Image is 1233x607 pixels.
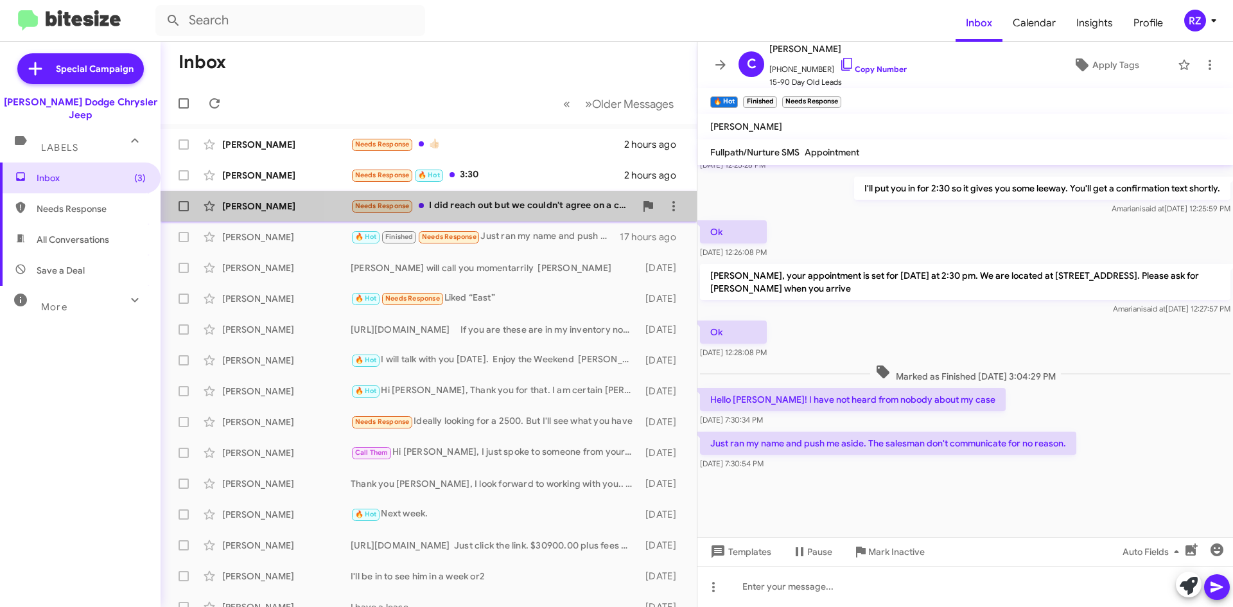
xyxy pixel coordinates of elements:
[782,540,843,563] button: Pause
[351,198,635,213] div: I did reach out but we couldn't agree on a cash price . Thank you
[222,508,351,521] div: [PERSON_NAME]
[1173,10,1219,31] button: RZ
[351,507,639,522] div: Next week.
[355,140,410,148] span: Needs Response
[385,233,414,241] span: Finished
[870,364,1061,383] span: Marked as Finished [DATE] 3:04:29 PM
[639,261,686,274] div: [DATE]
[222,261,351,274] div: [PERSON_NAME]
[222,354,351,367] div: [PERSON_NAME]
[422,233,477,241] span: Needs Response
[385,294,440,303] span: Needs Response
[700,321,767,344] p: Ok
[639,323,686,336] div: [DATE]
[639,539,686,552] div: [DATE]
[351,137,624,152] div: 👍🏻
[351,445,639,460] div: Hi [PERSON_NAME], I just spoke to someone from your dealership. Thank you
[700,388,1006,411] p: Hello [PERSON_NAME]! I have not heard from nobody about my case
[700,247,767,257] span: [DATE] 12:26:08 PM
[56,62,134,75] span: Special Campaign
[222,416,351,428] div: [PERSON_NAME]
[843,540,935,563] button: Mark Inactive
[355,202,410,210] span: Needs Response
[179,52,226,73] h1: Inbox
[743,96,776,108] small: Finished
[710,121,782,132] span: [PERSON_NAME]
[769,76,907,89] span: 15-90 Day Old Leads
[41,301,67,313] span: More
[1184,10,1206,31] div: RZ
[556,91,681,117] nav: Page navigation example
[351,414,639,429] div: Ideally looking for a 2500. But I'll see what you have
[351,539,639,552] div: [URL][DOMAIN_NAME] Just click the link. $30900.00 plus fees and taxes [PERSON_NAME]
[708,540,771,563] span: Templates
[1142,204,1164,213] span: said at
[639,477,686,490] div: [DATE]
[355,418,410,426] span: Needs Response
[1092,53,1139,76] span: Apply Tags
[639,416,686,428] div: [DATE]
[624,169,686,182] div: 2 hours ago
[868,540,925,563] span: Mark Inactive
[1143,304,1166,313] span: said at
[222,200,351,213] div: [PERSON_NAME]
[222,477,351,490] div: [PERSON_NAME]
[355,387,377,395] span: 🔥 Hot
[700,459,764,468] span: [DATE] 7:30:54 PM
[17,53,144,84] a: Special Campaign
[418,171,440,179] span: 🔥 Hot
[355,233,377,241] span: 🔥 Hot
[351,353,639,367] div: I will talk with you [DATE]. Enjoy the Weekend [PERSON_NAME]
[37,233,109,246] span: All Conversations
[37,264,85,277] span: Save a Deal
[1040,53,1171,76] button: Apply Tags
[700,220,767,243] p: Ok
[700,347,767,357] span: [DATE] 12:28:08 PM
[854,177,1230,200] p: I'll put you in for 2:30 so it gives you some leeway. You'll get a confirmation text shortly.
[351,570,639,583] div: I'll be in to see him in a week or2
[351,261,639,274] div: [PERSON_NAME] will call you momentarrily [PERSON_NAME]
[577,91,681,117] button: Next
[700,264,1230,300] p: [PERSON_NAME], your appointment is set for [DATE] at 2:30 pm. We are located at [STREET_ADDRESS]....
[563,96,570,112] span: «
[620,231,686,243] div: 17 hours ago
[639,570,686,583] div: [DATE]
[1123,540,1184,563] span: Auto Fields
[222,138,351,151] div: [PERSON_NAME]
[222,385,351,398] div: [PERSON_NAME]
[700,415,763,425] span: [DATE] 7:30:34 PM
[747,54,756,75] span: C
[351,383,639,398] div: Hi [PERSON_NAME], Thank you for that. I am certain [PERSON_NAME] will take good care of you. See ...
[222,292,351,305] div: [PERSON_NAME]
[1002,4,1066,42] a: Calendar
[697,540,782,563] button: Templates
[1066,4,1123,42] a: Insights
[37,172,146,184] span: Inbox
[1113,304,1230,313] span: Amariani [DATE] 12:27:57 PM
[1112,204,1230,213] span: Amariani [DATE] 12:25:59 PM
[134,172,146,184] span: (3)
[222,323,351,336] div: [PERSON_NAME]
[805,146,859,158] span: Appointment
[355,171,410,179] span: Needs Response
[351,323,639,336] div: [URL][DOMAIN_NAME] If you are these are in my inventory now. Just click the link [PERSON_NAME]
[351,477,639,490] div: Thank you [PERSON_NAME], I look forward to working with you.. [PERSON_NAME]
[155,5,425,36] input: Search
[355,448,389,457] span: Call Them
[839,64,907,74] a: Copy Number
[351,168,624,182] div: 3:30
[37,202,146,215] span: Needs Response
[222,446,351,459] div: [PERSON_NAME]
[351,291,639,306] div: Liked “East”
[624,138,686,151] div: 2 hours ago
[782,96,841,108] small: Needs Response
[639,354,686,367] div: [DATE]
[639,446,686,459] div: [DATE]
[956,4,1002,42] a: Inbox
[769,57,907,76] span: [PHONE_NUMBER]
[1123,4,1173,42] span: Profile
[222,570,351,583] div: [PERSON_NAME]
